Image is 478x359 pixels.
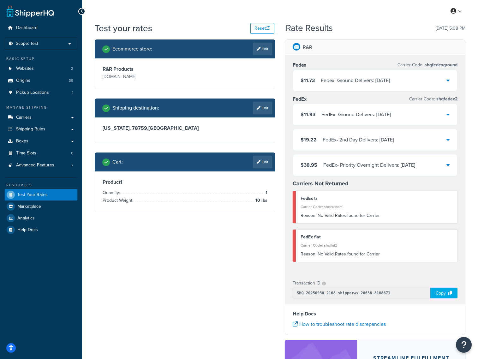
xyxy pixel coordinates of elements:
span: $11.93 [301,111,315,118]
p: Carrier Code: [397,61,457,69]
div: No Valid Rates found for Carrier [301,250,453,259]
h2: Cart : [112,159,123,165]
a: Edit [253,156,272,168]
button: Open Resource Center [456,337,472,353]
div: Fedex - Ground Delivers: [DATE] [321,76,390,85]
p: [DOMAIN_NAME] [103,72,183,81]
span: Origins [16,78,30,83]
span: 1 [264,189,267,197]
a: Time Slots0 [5,147,77,159]
h2: Ecommerce store : [112,46,152,52]
span: Scope: Test [16,41,38,46]
span: Reason: [301,212,316,219]
li: Advanced Features [5,159,77,171]
span: 10 lbs [254,197,267,204]
h3: R&R Products [103,66,183,72]
h2: Rate Results [286,23,333,33]
span: Time Slots [16,151,36,156]
span: 1 [72,90,73,95]
a: Dashboard [5,22,77,34]
div: FedEx - Ground Delivers: [DATE] [321,110,391,119]
span: 0 [71,151,73,156]
span: shqfedexground [423,62,457,68]
a: Help Docs [5,224,77,236]
span: Dashboard [16,25,38,31]
p: Carrier Code: [409,95,457,104]
div: Copy [430,288,457,298]
p: Transaction ID [293,279,320,288]
a: Marketplace [5,201,77,212]
li: Pickup Locations [5,87,77,99]
span: $19.22 [301,136,317,143]
div: FedEx - Priority Overnight Delivers: [DATE] [323,161,415,170]
span: Reason: [301,251,316,257]
p: [DATE] 5:08 PM [436,24,465,33]
span: $11.73 [301,77,315,84]
div: Basic Setup [5,56,77,62]
div: FedEx flat [301,233,453,242]
a: Boxes [5,135,77,147]
a: Shipping Rules [5,123,77,135]
div: Carrier Code: shqcustom [301,202,453,211]
div: Resources [5,182,77,188]
a: Origins39 [5,75,77,87]
a: Edit [253,43,272,55]
span: 7 [71,163,73,168]
li: Websites [5,63,77,75]
a: How to troubleshoot rate discrepancies [293,320,386,328]
button: Reset [250,23,274,34]
a: Pickup Locations1 [5,87,77,99]
span: $38.95 [301,161,317,169]
a: Analytics [5,212,77,224]
strong: Carriers Not Returned [293,179,349,188]
h3: FedEx [293,96,307,102]
a: Carriers [5,112,77,123]
h3: Product 1 [103,179,267,185]
span: Carriers [16,115,32,120]
div: FedEx tr [301,194,453,203]
h3: Fedex [293,62,306,68]
div: Carrier Code: shqflat2 [301,241,453,250]
span: Advanced Features [16,163,54,168]
a: Advanced Features7 [5,159,77,171]
span: Shipping Rules [16,127,45,132]
p: R&R [303,43,312,52]
h1: Test your rates [95,22,152,34]
span: Marketplace [17,204,41,209]
span: Quantity: [103,189,122,196]
div: FedEx - 2nd Day Delivers: [DATE] [323,135,394,144]
h2: Shipping destination : [112,105,159,111]
span: Analytics [17,216,35,221]
h4: Help Docs [293,310,457,318]
span: shqfedex2 [435,96,457,102]
span: 2 [71,66,73,71]
a: Edit [253,102,272,114]
span: Websites [16,66,34,71]
li: Time Slots [5,147,77,159]
span: 39 [69,78,73,83]
a: Test Your Rates [5,189,77,200]
a: Websites2 [5,63,77,75]
span: Boxes [16,139,28,144]
li: Origins [5,75,77,87]
div: No Valid Rates found for Carrier [301,211,453,220]
div: Manage Shipping [5,105,77,110]
h3: [US_STATE], 78759 , [GEOGRAPHIC_DATA] [103,125,267,131]
span: Product Weight: [103,197,135,204]
span: Test Your Rates [17,192,48,198]
span: Pickup Locations [16,90,49,95]
span: Help Docs [17,227,38,233]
